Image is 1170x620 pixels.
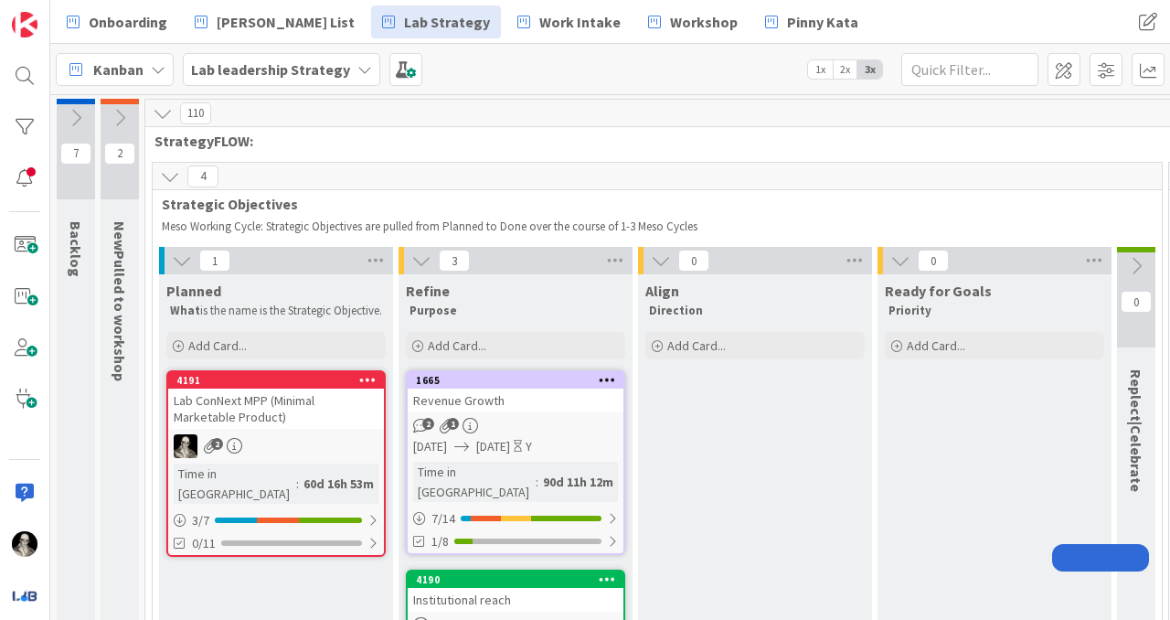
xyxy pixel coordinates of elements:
[371,5,501,38] a: Lab Strategy
[187,166,218,187] span: 4
[191,60,350,79] b: Lab leadership Strategy
[192,534,216,553] span: 0/11
[404,11,490,33] span: Lab Strategy
[299,474,378,494] div: 60d 16h 53m
[184,5,366,38] a: [PERSON_NAME] List
[1127,369,1145,492] span: Replect|Celebrate
[907,337,965,354] span: Add Card...
[166,282,221,300] span: Planned
[408,508,623,530] div: 7/14
[180,102,211,124] span: 110
[104,143,135,165] span: 2
[168,509,384,532] div: 3/7
[12,12,37,37] img: Visit kanbanzone.com
[431,532,449,551] span: 1/8
[431,509,455,529] span: 7 / 14
[888,303,931,318] strong: Priority
[93,59,144,80] span: Kanban
[56,5,178,38] a: Onboarding
[192,511,209,530] span: 3 / 7
[857,60,882,79] span: 3x
[447,418,459,430] span: 1
[416,573,623,586] div: 4190
[439,250,470,272] span: 3
[408,588,623,612] div: Institutional reach
[1121,291,1152,313] span: 0
[174,434,197,458] img: WS
[188,337,247,354] span: Add Card...
[787,11,858,33] span: Pinny Kata
[885,282,992,300] span: Ready for Goals
[506,5,632,38] a: Work Intake
[111,221,129,381] span: NewPulled to workshop
[162,195,1139,213] span: Strategic Objectives
[901,53,1038,86] input: Quick Filter...
[296,474,299,494] span: :
[476,437,510,456] span: [DATE]
[526,437,532,456] div: Y
[408,389,623,412] div: Revenue Growth
[637,5,749,38] a: Workshop
[168,372,384,429] div: 4191Lab ConNext MPP (Minimal Marketable Product)
[667,337,726,354] span: Add Card...
[670,11,738,33] span: Workshop
[678,250,709,272] span: 0
[89,11,167,33] span: Onboarding
[408,572,623,588] div: 4190
[808,60,833,79] span: 1x
[176,374,384,387] div: 4191
[416,374,623,387] div: 1665
[645,282,679,300] span: Align
[406,282,450,300] span: Refine
[408,372,623,412] div: 1665Revenue Growth
[174,464,296,504] div: Time in [GEOGRAPHIC_DATA]
[170,304,382,318] p: is the name is the Strategic Objective.
[539,11,621,33] span: Work Intake
[12,531,37,557] img: WS
[211,438,223,450] span: 2
[409,303,457,318] strong: Purpose
[168,434,384,458] div: WS
[538,472,618,492] div: 90d 11h 12m
[413,437,447,456] span: [DATE]
[536,472,538,492] span: :
[918,250,949,272] span: 0
[170,303,200,318] strong: What
[199,250,230,272] span: 1
[162,219,1153,234] p: Meso Working Cycle: Strategic Objectives are pulled from Planned to Done over the course of 1-3 M...
[168,389,384,429] div: Lab ConNext MPP (Minimal Marketable Product)
[67,221,85,277] span: Backlog
[60,143,91,165] span: 7
[649,303,703,318] strong: Direction
[413,462,536,502] div: Time in [GEOGRAPHIC_DATA]
[408,572,623,612] div: 4190Institutional reach
[217,11,355,33] span: [PERSON_NAME] List
[168,372,384,389] div: 4191
[428,337,486,354] span: Add Card...
[754,5,869,38] a: Pinny Kata
[422,418,434,430] span: 2
[833,60,857,79] span: 2x
[408,372,623,389] div: 1665
[12,583,37,608] img: avatar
